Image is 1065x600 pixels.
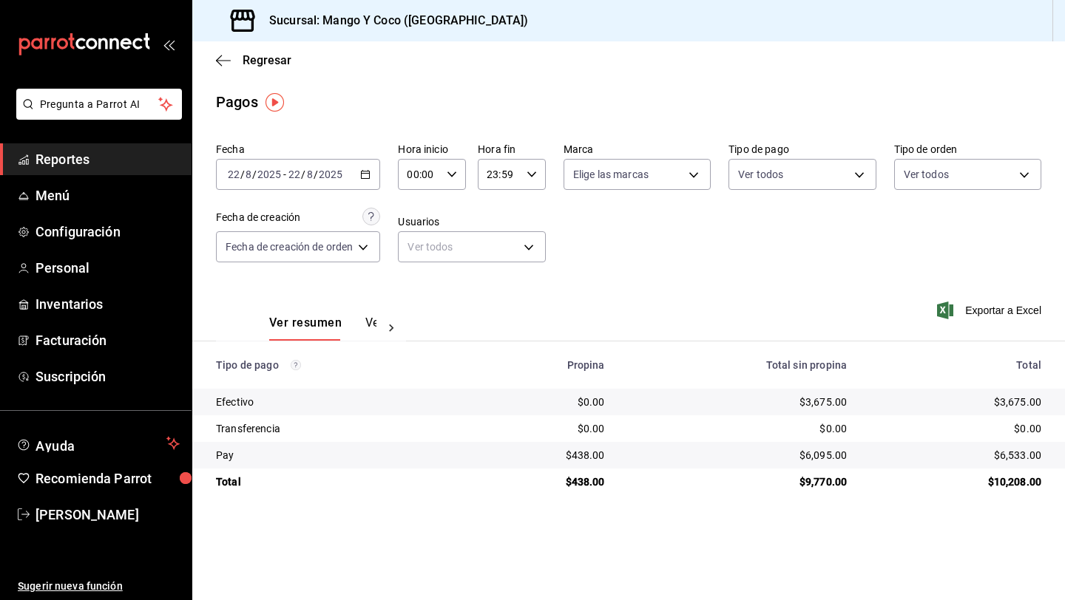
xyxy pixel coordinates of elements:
[35,468,180,488] span: Recomienda Parrot
[629,474,848,489] div: $9,770.00
[314,168,318,180] span: /
[728,144,876,154] label: Tipo de pago
[35,294,180,314] span: Inventarios
[35,505,180,525] span: [PERSON_NAME]
[243,53,291,67] span: Regresar
[269,316,376,341] div: navigation tabs
[216,53,291,67] button: Regresar
[216,144,380,154] label: Fecha
[35,434,160,452] span: Ayuda
[257,12,529,30] h3: Sucursal: Mango Y Coco ([GEOGRAPHIC_DATA])
[629,448,848,463] div: $6,095.00
[904,167,949,182] span: Ver todos
[629,421,848,436] div: $0.00
[398,231,545,262] div: Ver todos
[894,144,1041,154] label: Tipo de orden
[483,474,605,489] div: $438.00
[629,395,848,409] div: $3,675.00
[483,359,605,371] div: Propina
[40,97,159,112] span: Pregunta a Parrot AI
[35,367,180,386] span: Suscripción
[216,395,459,409] div: Efectivo
[35,258,180,278] span: Personal
[216,91,258,113] div: Pagos
[245,168,252,180] input: --
[870,359,1041,371] div: Total
[226,239,353,254] span: Fecha de creación de orden
[216,448,459,463] div: Pay
[940,301,1041,319] button: Exportar a Excel
[573,167,649,182] span: Elige las marcas
[216,474,459,489] div: Total
[216,421,459,436] div: Transferencia
[227,168,240,180] input: --
[240,168,245,180] span: /
[483,421,605,436] div: $0.00
[163,38,175,50] button: open_drawer_menu
[216,359,459,371] div: Tipo de pago
[16,89,182,120] button: Pregunta a Parrot AI
[283,168,286,180] span: -
[301,168,305,180] span: /
[318,168,343,180] input: ----
[870,474,1041,489] div: $10,208.00
[870,395,1041,409] div: $3,675.00
[18,579,180,594] span: Sugerir nueva función
[398,217,545,227] label: Usuarios
[291,360,301,370] svg: Los pagos realizados con Pay y otras terminales son montos brutos.
[35,330,180,350] span: Facturación
[483,448,605,463] div: $438.00
[365,316,421,341] button: Ver pagos
[35,185,180,205] span: Menú
[398,144,466,154] label: Hora inicio
[266,93,284,112] img: Tooltip marker
[35,149,180,169] span: Reportes
[252,168,257,180] span: /
[35,222,180,242] span: Configuración
[870,421,1041,436] div: $0.00
[288,168,301,180] input: --
[870,448,1041,463] div: $6,533.00
[257,168,282,180] input: ----
[478,144,546,154] label: Hora fin
[629,359,848,371] div: Total sin propina
[269,316,342,341] button: Ver resumen
[738,167,783,182] span: Ver todos
[564,144,711,154] label: Marca
[216,210,300,225] div: Fecha de creación
[306,168,314,180] input: --
[483,395,605,409] div: $0.00
[10,107,182,123] a: Pregunta a Parrot AI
